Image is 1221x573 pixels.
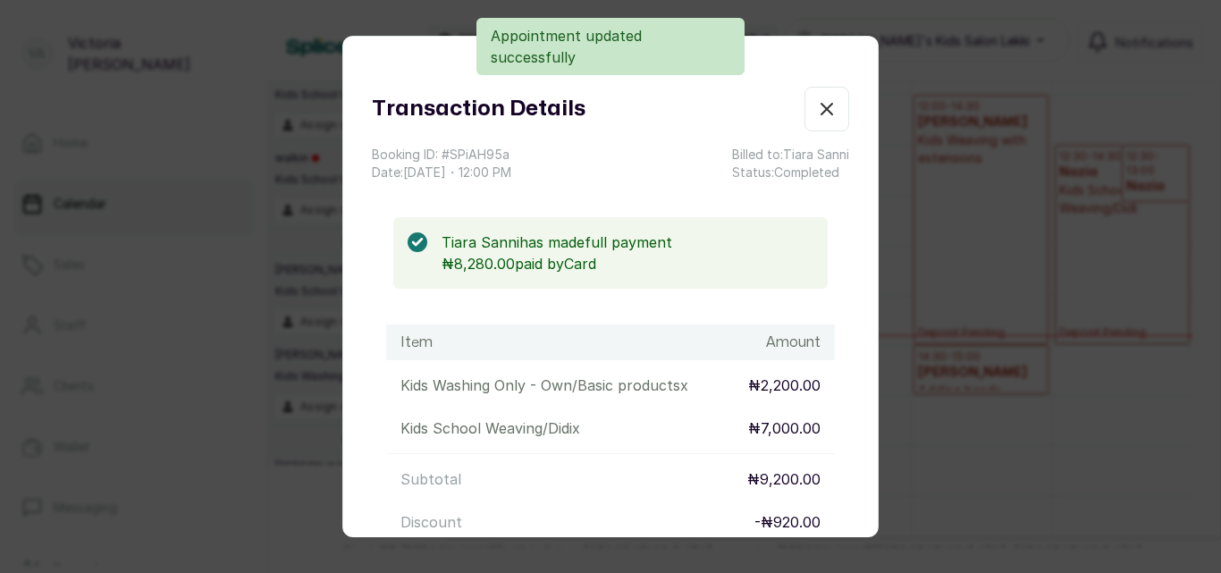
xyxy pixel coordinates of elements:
[732,146,849,164] p: Billed to: Tiara Sanni
[400,375,688,396] p: Kids Washing Only - Own/Basic products x
[372,93,585,125] h1: Transaction Details
[400,468,461,490] p: Subtotal
[400,332,433,353] h1: Item
[766,332,821,353] h1: Amount
[748,417,821,439] p: ₦7,000.00
[748,375,821,396] p: ₦2,200.00
[754,511,821,533] p: - ₦920.00
[442,232,813,253] p: Tiara Sanni has made full payment
[491,25,730,68] p: Appointment updated successfully
[747,468,821,490] p: ₦9,200.00
[400,417,580,439] p: Kids School Weaving/Didi x
[400,511,462,533] p: Discount
[372,164,511,181] p: Date: [DATE] ・ 12:00 PM
[372,146,511,164] p: Booking ID: # SPiAH95a
[732,164,849,181] p: Status: Completed
[442,253,813,274] p: ₦8,280.00 paid by Card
